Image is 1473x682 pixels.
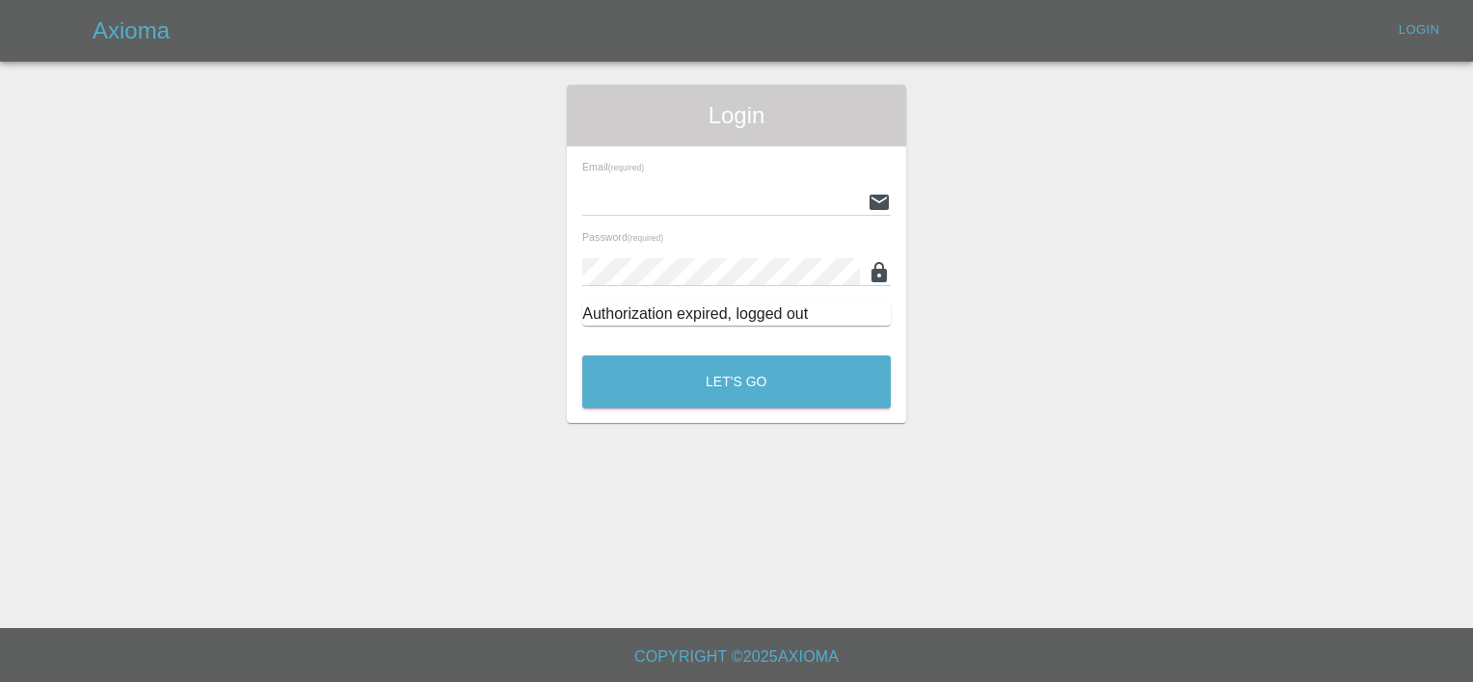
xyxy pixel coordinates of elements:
div: Authorization expired, logged out [582,302,891,326]
a: Login [1388,15,1450,45]
small: (required) [608,164,644,172]
small: (required) [628,234,663,243]
h5: Axioma [93,15,170,46]
span: Email [582,161,644,172]
span: Password [582,231,663,243]
h6: Copyright © 2025 Axioma [15,643,1458,670]
span: Login [582,100,891,131]
button: Let's Go [582,355,891,408]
